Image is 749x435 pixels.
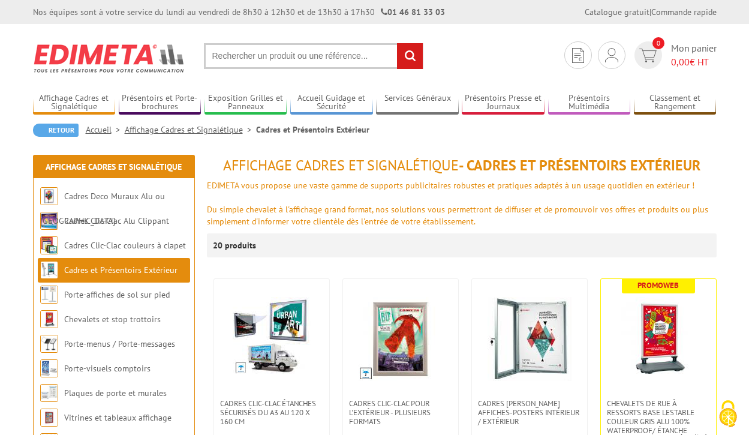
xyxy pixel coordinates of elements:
[585,6,717,18] div: |
[86,124,125,135] a: Accueil
[343,399,458,426] a: Cadres Clic-Clac pour l'extérieur - PLUSIEURS FORMATS
[40,286,58,304] img: Porte-affiches de sol sur pied
[651,7,717,17] a: Commande rapide
[601,399,716,435] a: Chevalets de rue à ressorts base lestable couleur Gris Alu 100% waterproof/ étanche
[207,203,717,227] div: Du simple chevalet à l'affichage grand format, nos solutions vous permettront de diffuser et de p...
[637,280,679,290] b: Promoweb
[631,41,717,69] a: devis rapide 0 Mon panier 0,00€ HT
[381,7,445,17] strong: 01 46 81 33 03
[33,124,79,137] a: Retour
[207,179,717,191] div: EDIMETA vous propose une vaste gamme de supports publicitaires robustes et pratiques adaptés à un...
[64,314,161,325] a: Chevalets et stop trottoirs
[488,297,571,381] img: Cadres vitrines affiches-posters intérieur / extérieur
[376,93,459,113] a: Services Généraux
[64,240,186,251] a: Cadres Clic-Clac couleurs à clapet
[671,56,690,68] span: 0,00
[671,55,717,69] span: € HT
[548,93,631,113] a: Présentoirs Multimédia
[33,36,186,80] img: Edimeta
[46,161,182,172] a: Affichage Cadres et Signalétique
[478,399,581,426] span: Cadres [PERSON_NAME] affiches-posters intérieur / extérieur
[64,412,172,423] a: Vitrines et tableaux affichage
[64,388,167,398] a: Plaques de porte et murales
[64,289,170,300] a: Porte-affiches de sol sur pied
[207,158,717,173] h1: - Cadres et Présentoirs Extérieur
[40,261,58,279] img: Cadres et Présentoirs Extérieur
[64,363,151,374] a: Porte-visuels comptoirs
[204,43,423,69] input: Rechercher un produit ou une référence...
[204,93,287,113] a: Exposition Grilles et Panneaux
[572,48,584,63] img: devis rapide
[40,187,58,205] img: Cadres Deco Muraux Alu ou Bois
[40,359,58,377] img: Porte-visuels comptoirs
[472,399,587,426] a: Cadres [PERSON_NAME] affiches-posters intérieur / extérieur
[33,93,116,113] a: Affichage Cadres et Signalétique
[64,265,178,275] a: Cadres et Présentoirs Extérieur
[707,394,749,435] button: Cookies (fenêtre modale)
[40,236,58,254] img: Cadres Clic-Clac couleurs à clapet
[125,124,256,135] a: Affichage Cadres et Signalétique
[671,41,717,69] span: Mon panier
[64,338,175,349] a: Porte-menus / Porte-messages
[639,49,657,62] img: devis rapide
[256,124,369,136] li: Cadres et Présentoirs Extérieur
[713,399,743,429] img: Cookies (fenêtre modale)
[605,48,618,62] img: devis rapide
[40,191,165,226] a: Cadres Deco Muraux Alu ou [GEOGRAPHIC_DATA]
[585,7,649,17] a: Catalogue gratuit
[223,156,459,175] span: Affichage Cadres et Signalétique
[220,399,323,426] span: Cadres Clic-Clac étanches sécurisés du A3 au 120 x 160 cm
[64,215,169,226] a: Cadres Clic-Clac Alu Clippant
[40,384,58,402] img: Plaques de porte et murales
[40,310,58,328] img: Chevalets et stop trottoirs
[634,93,717,113] a: Classement et Rangement
[33,6,445,18] div: Nos équipes sont à votre service du lundi au vendredi de 8h30 à 12h30 et de 13h30 à 17h30
[652,37,664,49] span: 0
[214,399,329,426] a: Cadres Clic-Clac étanches sécurisés du A3 au 120 x 160 cm
[119,93,201,113] a: Présentoirs et Porte-brochures
[40,335,58,353] img: Porte-menus / Porte-messages
[397,43,423,69] input: rechercher
[616,297,700,381] img: Chevalets de rue à ressorts base lestable couleur Gris Alu 100% waterproof/ étanche
[233,297,311,375] img: Cadres Clic-Clac étanches sécurisés du A3 au 120 x 160 cm
[349,399,452,426] span: Cadres Clic-Clac pour l'extérieur - PLUSIEURS FORMATS
[462,93,545,113] a: Présentoirs Presse et Journaux
[213,233,258,257] p: 20 produits
[359,297,443,381] img: Cadres Clic-Clac pour l'extérieur - PLUSIEURS FORMATS
[607,399,710,435] span: Chevalets de rue à ressorts base lestable couleur Gris Alu 100% waterproof/ étanche
[290,93,373,113] a: Accueil Guidage et Sécurité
